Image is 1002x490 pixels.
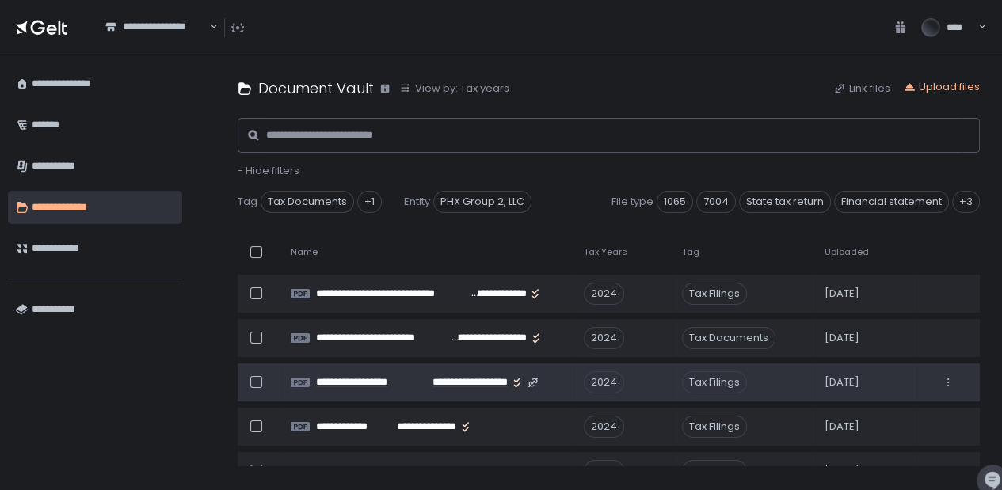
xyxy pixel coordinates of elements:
button: Link files [833,82,890,96]
span: Tax Years [584,246,627,258]
span: File type [611,195,653,209]
span: Tax Filings [682,283,747,305]
h1: Document Vault [258,78,374,99]
span: Tax Documents [261,191,354,213]
input: Search for option [105,34,208,50]
button: Upload files [903,80,980,94]
div: 2024 [584,416,624,438]
div: +3 [952,191,980,213]
span: Entity [404,195,430,209]
span: [DATE] [825,420,859,434]
div: 2024 [584,283,624,305]
div: 2024 [584,460,624,482]
span: - Hide filters [238,163,299,178]
div: +1 [357,191,382,213]
span: Tag [682,246,699,258]
span: [DATE] [825,331,859,345]
span: Tax Filings [682,416,747,438]
span: Uploaded [825,246,869,258]
span: Tag [238,195,257,209]
span: [DATE] [825,375,859,389]
div: Search for option [95,11,218,44]
span: Tax Documents [682,327,775,349]
div: 2024 [584,327,624,349]
span: Financial statement [834,191,949,213]
span: Name [291,246,318,258]
span: Tax Filings [682,460,747,482]
span: [DATE] [825,464,859,478]
button: View by: Tax years [399,82,509,96]
span: [DATE] [825,287,859,301]
span: 7004 [696,191,736,213]
span: Tax Filings [682,371,747,393]
span: PHX Group 2, LLC [433,191,531,213]
button: - Hide filters [238,164,299,178]
div: 2024 [584,371,624,393]
span: State tax return [739,191,831,213]
span: 1065 [657,191,693,213]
